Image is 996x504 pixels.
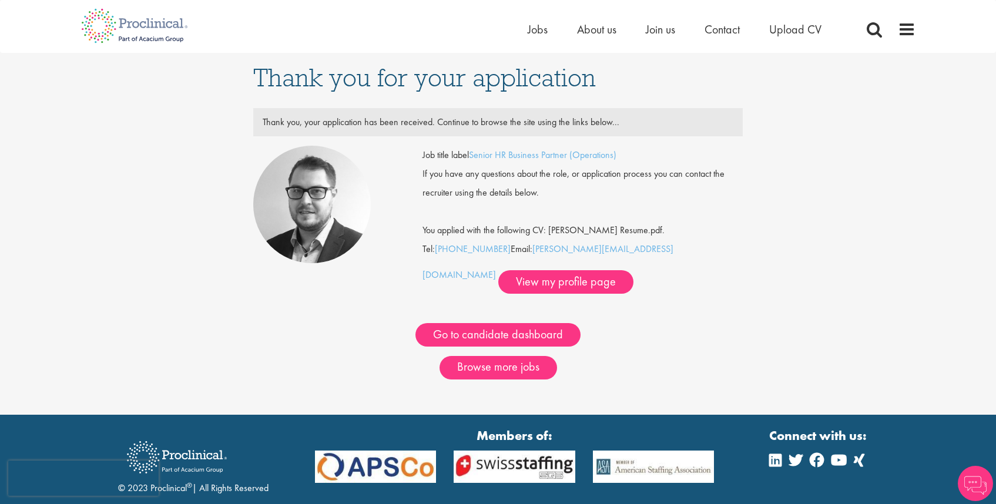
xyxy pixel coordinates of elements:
[8,461,159,496] iframe: reCAPTCHA
[118,432,269,495] div: © 2023 Proclinical | All Rights Reserved
[306,451,445,483] img: APSCo
[422,243,673,281] a: [PERSON_NAME][EMAIL_ADDRESS][DOMAIN_NAME]
[769,426,869,445] strong: Connect with us:
[577,22,616,37] a: About us
[415,323,581,347] a: Go to candidate dashboard
[958,466,993,501] img: Chatbot
[414,202,752,240] div: You applied with the following CV: [PERSON_NAME] Resume.pdf.
[528,22,548,37] a: Jobs
[315,426,715,445] strong: Members of:
[705,22,740,37] a: Contact
[414,146,752,164] div: Job title label
[414,164,752,202] div: If you have any questions about the role, or application process you can contact the recruiter us...
[118,433,236,482] img: Proclinical Recruitment
[445,451,584,483] img: APSCo
[646,22,675,37] a: Join us
[769,22,821,37] a: Upload CV
[440,356,557,379] a: Browse more jobs
[469,149,616,161] a: Senior HR Business Partner (Operations)
[422,146,743,294] div: Tel: Email:
[253,62,596,93] span: Thank you for your application
[435,243,511,255] a: [PHONE_NUMBER]
[253,146,371,263] img: Niklas Kaminski
[498,270,633,294] a: View my profile page
[254,113,742,132] div: Thank you, your application has been received. Continue to browse the site using the links below...
[187,481,192,490] sup: ®
[584,451,723,483] img: APSCo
